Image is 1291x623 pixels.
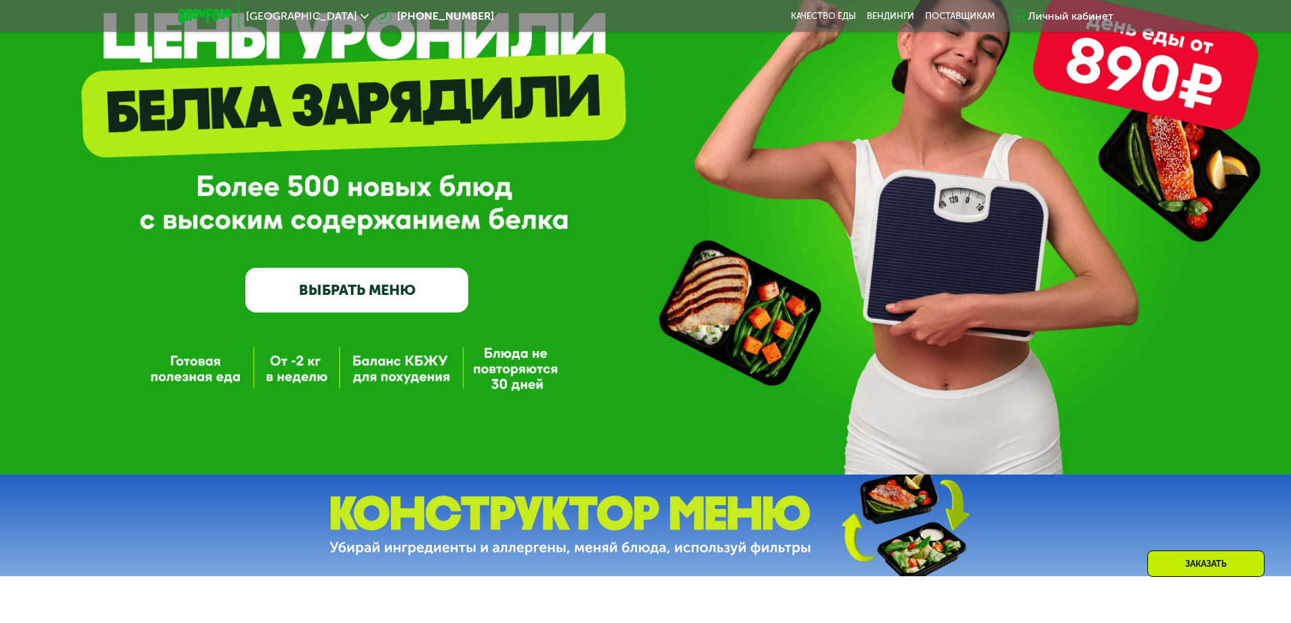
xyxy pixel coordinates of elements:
[1028,8,1113,24] div: Личный кабинет
[791,11,856,22] a: Качество еды
[867,11,914,22] a: Вендинги
[1147,550,1265,577] div: Заказать
[925,11,995,22] div: поставщикам
[246,11,357,22] span: [GEOGRAPHIC_DATA]
[245,268,468,313] a: ВЫБРАТЬ МЕНЮ
[375,8,494,24] a: [PHONE_NUMBER]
